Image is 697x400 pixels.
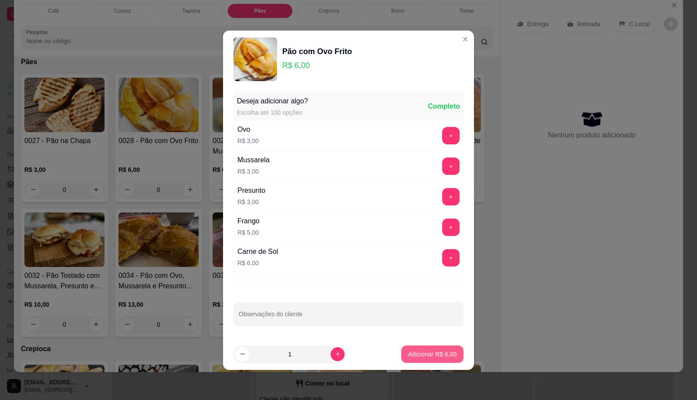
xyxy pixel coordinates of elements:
p: R$ 3,00 [237,167,270,176]
div: Pão com Ovo Frito [282,45,352,58]
div: Deseja adicionar algo? [237,96,308,106]
button: Adicionar R$ 6,00 [401,345,464,363]
p: R$ 6,00 [237,259,278,267]
div: Ovo [237,124,259,135]
p: R$ 5,00 [237,228,260,237]
button: increase-product-quantity [331,347,345,361]
button: add [442,219,460,236]
button: add [442,249,460,267]
button: add [442,188,460,205]
img: product-image [233,38,277,81]
p: R$ 3,00 [237,137,259,145]
div: Escolha até 100 opções [237,108,308,117]
input: Observações do cliente [239,313,458,322]
p: R$ 3,00 [237,198,265,206]
div: Presunto [237,185,265,196]
div: Frango [237,216,260,226]
div: Carne de Sol [237,246,278,257]
p: Adicionar R$ 6,00 [408,350,457,359]
button: add [442,127,460,144]
div: Mussarela [237,155,270,165]
div: Completo [428,101,460,112]
p: R$ 6,00 [282,59,352,72]
button: add [442,157,460,175]
button: Close [458,32,472,46]
button: decrease-product-quantity [235,347,249,361]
